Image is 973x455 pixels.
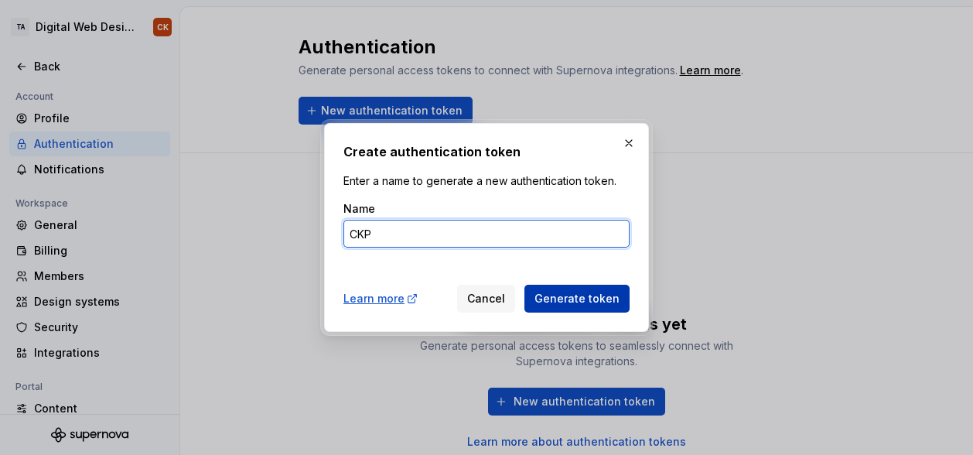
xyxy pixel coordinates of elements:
label: Name [343,201,375,217]
input: Verified by Zero Phishing [343,220,630,248]
span: Cancel [467,291,505,306]
span: Generate token [534,291,620,306]
p: Enter a name to generate a new authentication token. [343,173,630,189]
button: Generate token [524,285,630,313]
button: Cancel [457,285,515,313]
a: Learn more [343,291,418,306]
h2: Create authentication token [343,142,630,161]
